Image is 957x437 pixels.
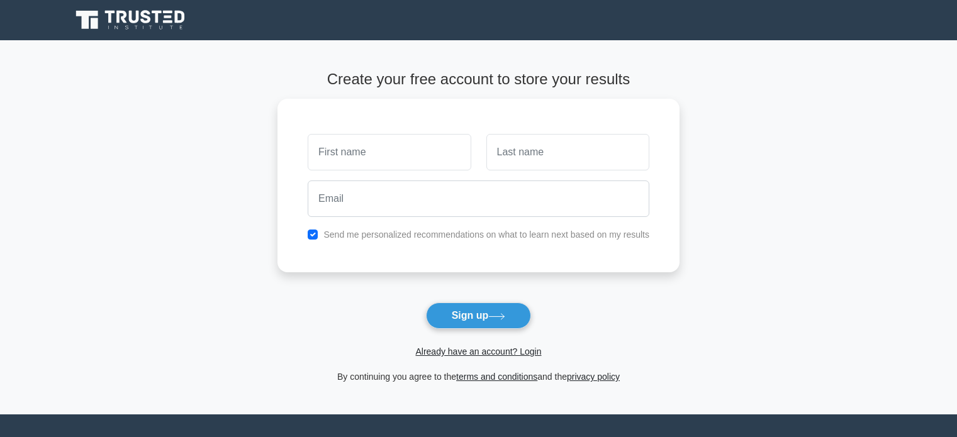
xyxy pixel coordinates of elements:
[323,230,649,240] label: Send me personalized recommendations on what to learn next based on my results
[308,180,649,217] input: Email
[308,134,471,170] input: First name
[456,372,537,382] a: terms and conditions
[277,70,680,89] h4: Create your free account to store your results
[426,302,532,329] button: Sign up
[567,372,620,382] a: privacy policy
[415,346,541,357] a: Already have an account? Login
[270,369,687,384] div: By continuing you agree to the and the
[486,134,649,170] input: Last name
